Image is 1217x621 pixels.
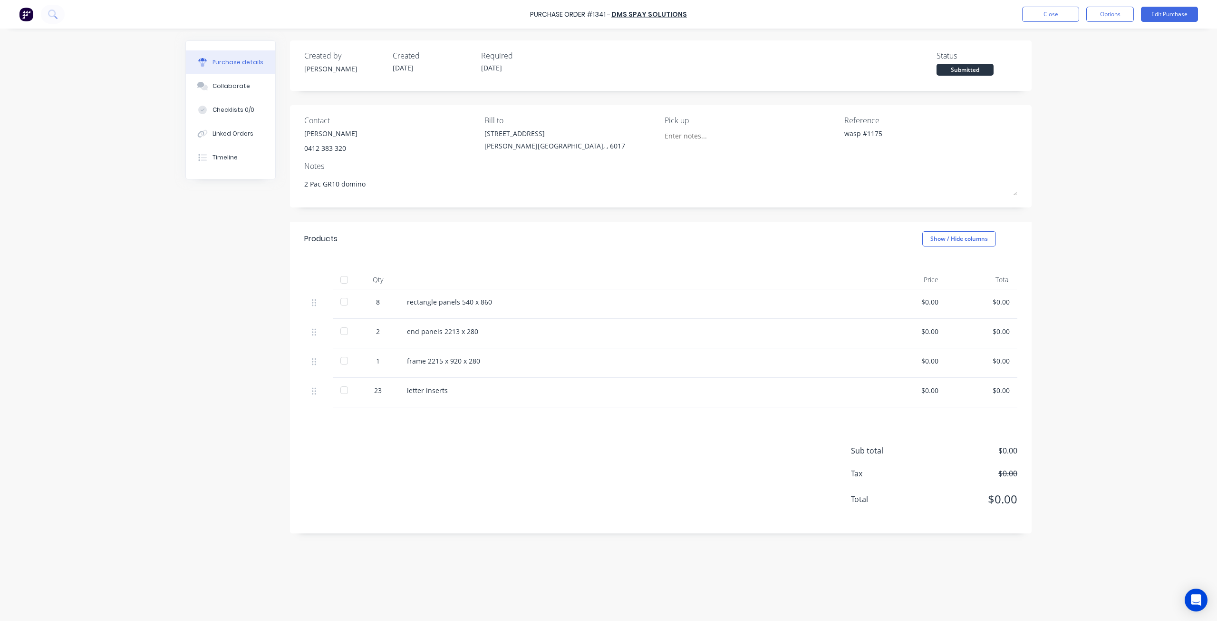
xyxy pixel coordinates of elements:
[954,385,1010,395] div: $0.00
[844,128,963,150] textarea: wasp #1175
[922,445,1017,456] span: $0.00
[407,356,867,366] div: frame 2215 x 920 x 280
[364,297,392,307] div: 8
[407,385,867,395] div: letter inserts
[922,491,1017,508] span: $0.00
[882,297,938,307] div: $0.00
[186,146,275,169] button: Timeline
[212,153,238,162] div: Timeline
[484,128,625,138] div: [STREET_ADDRESS]
[304,174,1017,196] textarea: 2 Pac GR10 domino
[304,128,357,138] div: [PERSON_NAME]
[304,64,385,74] div: [PERSON_NAME]
[484,141,625,151] div: [PERSON_NAME][GEOGRAPHIC_DATA], , 6017
[922,468,1017,479] span: $0.00
[665,115,838,126] div: Pick up
[484,115,657,126] div: Bill to
[304,233,338,245] div: Products
[1022,7,1079,22] button: Close
[530,10,610,20] div: Purchase Order #1341 -
[407,326,867,336] div: end panels 2213 x 280
[304,115,477,126] div: Contact
[407,297,867,307] div: rectangle panels 540 x 860
[611,10,687,19] a: dms spay solutions
[212,129,253,138] div: Linked Orders
[851,493,922,505] span: Total
[186,74,275,98] button: Collaborate
[304,50,385,61] div: Created by
[954,297,1010,307] div: $0.00
[19,7,33,21] img: Factory
[393,50,473,61] div: Created
[481,50,562,61] div: Required
[212,106,254,114] div: Checklists 0/0
[364,326,392,336] div: 2
[937,64,994,76] div: Submitted
[186,122,275,146] button: Linked Orders
[186,50,275,74] button: Purchase details
[1185,589,1207,611] div: Open Intercom Messenger
[954,326,1010,336] div: $0.00
[922,231,996,246] button: Show / Hide columns
[882,356,938,366] div: $0.00
[186,98,275,122] button: Checklists 0/0
[364,356,392,366] div: 1
[304,160,1017,172] div: Notes
[882,326,938,336] div: $0.00
[875,270,946,289] div: Price
[954,356,1010,366] div: $0.00
[844,115,1017,126] div: Reference
[1086,7,1134,22] button: Options
[851,445,922,456] span: Sub total
[304,143,357,153] div: 0412 383 320
[937,50,1017,61] div: Status
[882,385,938,395] div: $0.00
[665,128,751,143] input: Enter notes...
[946,270,1017,289] div: Total
[364,385,392,395] div: 23
[212,82,250,90] div: Collaborate
[357,270,399,289] div: Qty
[1141,7,1198,22] button: Edit Purchase
[212,58,263,67] div: Purchase details
[851,468,922,479] span: Tax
